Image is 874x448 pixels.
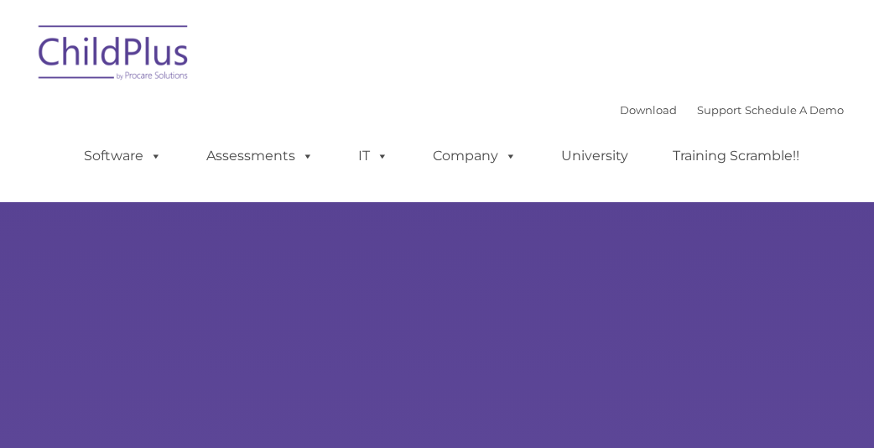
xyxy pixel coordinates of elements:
a: Company [416,139,533,173]
a: Software [67,139,179,173]
a: IT [341,139,405,173]
a: Schedule A Demo [745,103,844,117]
a: Download [620,103,677,117]
img: ChildPlus by Procare Solutions [30,13,198,97]
a: Support [697,103,741,117]
a: Training Scramble!! [656,139,816,173]
a: Assessments [190,139,330,173]
font: | [620,103,844,117]
a: University [544,139,645,173]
